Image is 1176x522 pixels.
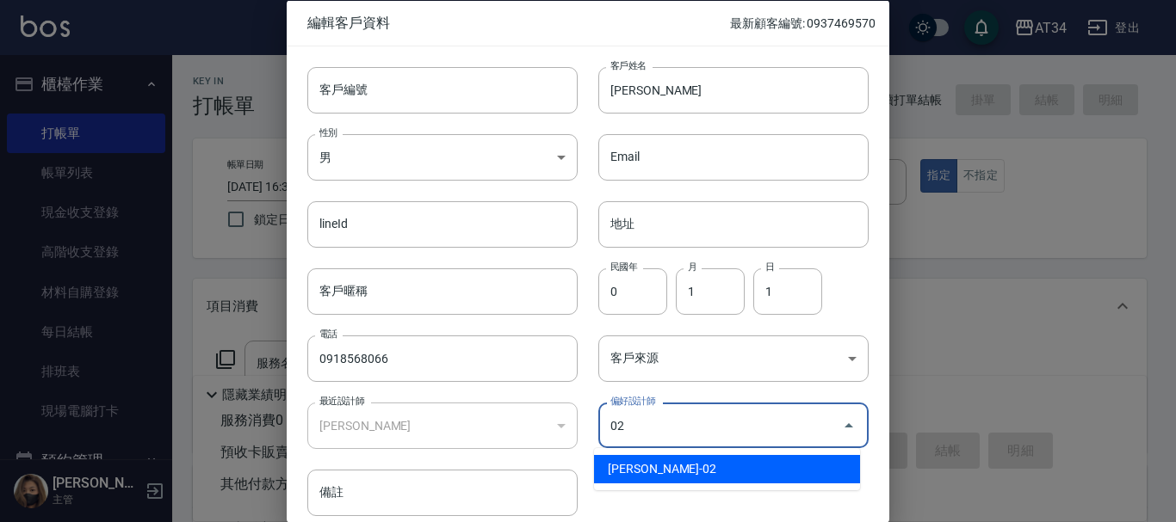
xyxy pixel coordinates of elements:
[594,455,860,483] li: [PERSON_NAME]-02
[610,395,655,408] label: 偏好設計師
[307,402,578,449] div: [PERSON_NAME]
[730,14,876,32] p: 最新顧客編號: 0937469570
[319,328,337,341] label: 電話
[307,14,730,31] span: 編輯客戶資料
[610,58,647,71] label: 客戶姓名
[319,395,364,408] label: 最近設計師
[319,126,337,138] label: 性別
[765,260,774,273] label: 日
[835,411,863,439] button: Close
[688,260,696,273] label: 月
[610,260,637,273] label: 民國年
[307,133,578,180] div: 男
